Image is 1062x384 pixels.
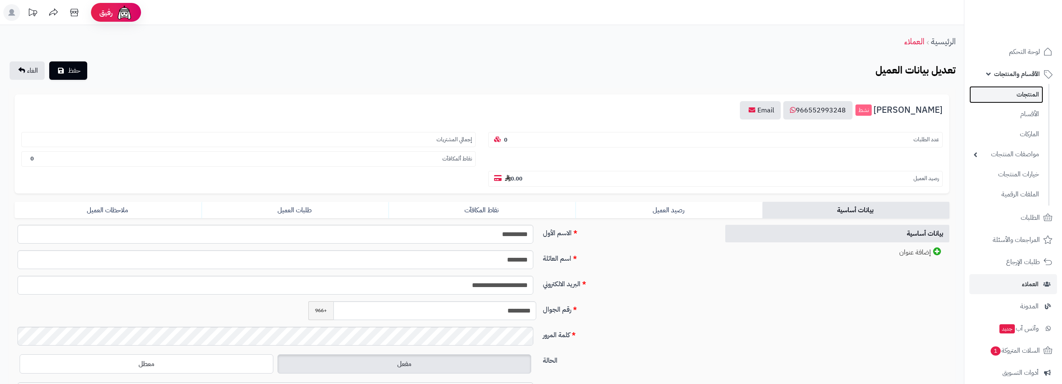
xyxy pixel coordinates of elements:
[762,202,949,219] a: بيانات أساسية
[1021,212,1040,224] span: الطلبات
[388,202,575,219] a: نقاط المكافآت
[1022,278,1039,290] span: العملاء
[990,345,1040,356] span: السلات المتروكة
[875,63,956,78] b: تعديل بيانات العميل
[1020,300,1039,312] span: المدونة
[969,42,1057,62] a: لوحة التحكم
[442,155,472,163] small: نقاط ألمكافآت
[969,145,1043,163] a: مواصفات المنتجات
[969,318,1057,338] a: وآتس آبجديد
[969,105,1043,123] a: الأقسام
[969,208,1057,228] a: الطلبات
[540,301,716,315] label: رقم الجوال
[999,323,1039,334] span: وآتس آب
[575,202,762,219] a: رصيد العميل
[139,359,154,369] span: معطل
[994,68,1040,80] span: الأقسام والمنتجات
[969,86,1043,103] a: المنتجات
[725,225,950,243] a: بيانات أساسية
[783,101,853,120] a: 966552993248
[969,363,1057,383] a: أدوات التسويق
[202,202,388,219] a: طلبات العميل
[540,327,716,340] label: كلمة المرور
[116,4,133,21] img: ai-face.png
[15,202,202,219] a: ملاحظات العميل
[969,125,1043,143] a: الماركات
[30,155,34,163] b: 0
[540,250,716,264] label: اسم العائلة
[991,346,1001,356] span: 1
[969,165,1043,183] a: خيارات المنتجات
[308,301,333,320] span: +966
[999,324,1015,333] span: جديد
[873,105,943,115] span: [PERSON_NAME]
[913,175,939,183] small: رصيد العميل
[969,296,1057,316] a: المدونة
[68,66,81,76] span: حفظ
[99,8,113,18] span: رفيق
[931,35,956,48] a: الرئيسية
[49,61,87,80] button: حفظ
[1006,256,1040,268] span: طلبات الإرجاع
[436,136,472,144] small: إجمالي المشتريات
[969,230,1057,250] a: المراجعات والأسئلة
[505,175,522,183] b: 0.00
[855,104,872,116] small: نشط
[969,186,1043,203] a: الملفات الرقمية
[540,276,716,289] label: البريد الالكتروني
[993,234,1040,246] span: المراجعات والأسئلة
[22,4,43,23] a: تحديثات المنصة
[504,136,507,144] b: 0
[1002,367,1039,379] span: أدوات التسويق
[969,252,1057,272] a: طلبات الإرجاع
[397,359,411,369] span: مفعل
[725,243,950,262] a: إضافة عنوان
[904,35,924,48] a: العملاء
[1009,46,1040,58] span: لوحة التحكم
[27,66,38,76] span: الغاء
[740,101,781,120] a: Email
[913,136,939,144] small: عدد الطلبات
[10,61,45,80] a: الغاء
[969,274,1057,294] a: العملاء
[540,225,716,238] label: الاسم الأول
[540,352,716,366] label: الحالة
[969,341,1057,361] a: السلات المتروكة1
